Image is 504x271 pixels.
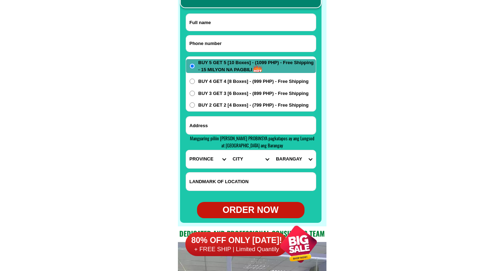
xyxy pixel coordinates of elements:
span: BUY 4 GET 4 [8 Boxes] - (999 PHP) - Free Shipping [198,78,309,85]
select: Select district [229,150,272,168]
h6: + FREE SHIP | Limited Quantily [185,245,288,253]
input: Input full_name [186,14,316,31]
input: Input LANDMARKOFLOCATION [186,173,316,191]
span: BUY 5 GET 5 [10 Boxes] - (1099 PHP) - Free Shipping - 15 MILYON NA PAGBILI [198,59,316,73]
input: BUY 5 GET 5 [10 Boxes] - (1099 PHP) - Free Shipping - 15 MILYON NA PAGBILI [190,63,195,69]
h6: 80% OFF ONLY [DATE]! [185,235,288,246]
span: BUY 3 GET 3 [6 Boxes] - (899 PHP) - Free Shipping [198,90,309,97]
div: ORDER NOW [197,203,305,217]
input: BUY 2 GET 2 [4 Boxes] - (799 PHP) - Free Shipping [190,102,195,108]
span: BUY 2 GET 2 [4 Boxes] - (799 PHP) - Free Shipping [198,102,309,109]
span: Mangyaring piliin [PERSON_NAME] PROBINSYA pagkatapos ay ang Lungsod at [GEOGRAPHIC_DATA] ang Bara... [190,135,314,149]
h2: Dedicated and professional consulting team [178,228,326,239]
input: BUY 3 GET 3 [6 Boxes] - (899 PHP) - Free Shipping [190,91,195,96]
input: Input phone_number [186,35,316,52]
input: Input address [186,117,316,134]
select: Select province [186,150,229,168]
input: BUY 4 GET 4 [8 Boxes] - (999 PHP) - Free Shipping [190,79,195,84]
select: Select commune [272,150,315,168]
